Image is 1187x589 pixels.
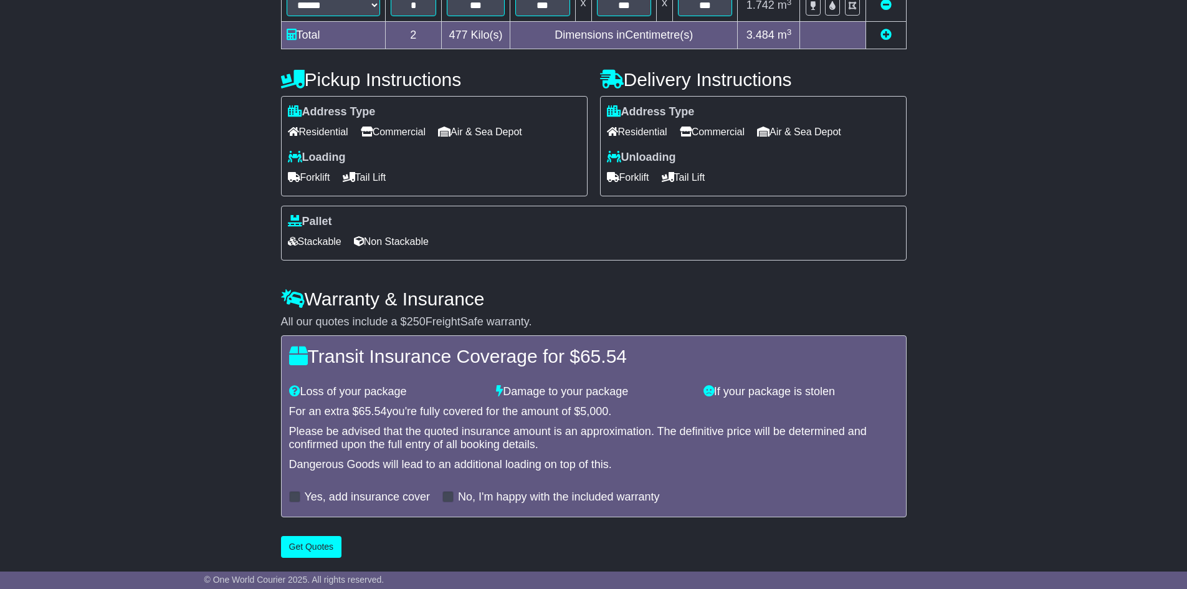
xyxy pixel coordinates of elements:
[281,289,907,309] h4: Warranty & Insurance
[281,69,588,90] h4: Pickup Instructions
[361,122,426,141] span: Commercial
[580,405,608,418] span: 5,000
[438,122,522,141] span: Air & Sea Depot
[600,69,907,90] h4: Delivery Instructions
[281,315,907,329] div: All our quotes include a $ FreightSafe warranty.
[778,29,792,41] span: m
[680,122,745,141] span: Commercial
[607,168,649,187] span: Forklift
[289,346,899,366] h4: Transit Insurance Coverage for $
[289,405,899,419] div: For an extra $ you're fully covered for the amount of $ .
[289,458,899,472] div: Dangerous Goods will lead to an additional loading on top of this.
[288,168,330,187] span: Forklift
[442,22,510,49] td: Kilo(s)
[697,385,905,399] div: If your package is stolen
[385,22,442,49] td: 2
[607,105,695,119] label: Address Type
[283,385,490,399] div: Loss of your package
[289,425,899,452] div: Please be advised that the quoted insurance amount is an approximation. The definitive price will...
[880,29,892,41] a: Add new item
[288,232,341,251] span: Stackable
[281,22,385,49] td: Total
[407,315,426,328] span: 250
[288,105,376,119] label: Address Type
[458,491,660,504] label: No, I'm happy with the included warranty
[354,232,429,251] span: Non Stackable
[288,122,348,141] span: Residential
[607,151,676,165] label: Unloading
[288,215,332,229] label: Pallet
[204,575,384,585] span: © One World Courier 2025. All rights reserved.
[662,168,705,187] span: Tail Lift
[281,536,342,558] button: Get Quotes
[510,22,738,49] td: Dimensions in Centimetre(s)
[490,385,697,399] div: Damage to your package
[580,346,627,366] span: 65.54
[343,168,386,187] span: Tail Lift
[757,122,841,141] span: Air & Sea Depot
[746,29,775,41] span: 3.484
[607,122,667,141] span: Residential
[787,27,792,37] sup: 3
[305,491,430,504] label: Yes, add insurance cover
[359,405,387,418] span: 65.54
[288,151,346,165] label: Loading
[449,29,468,41] span: 477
